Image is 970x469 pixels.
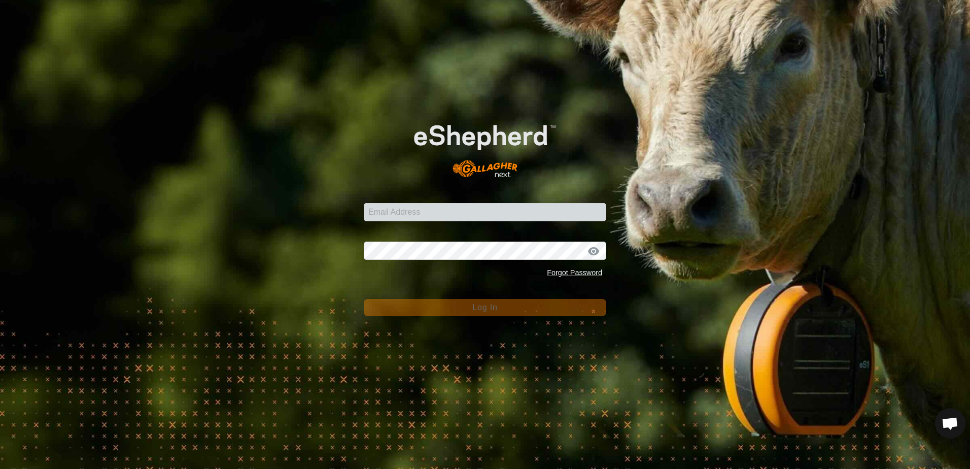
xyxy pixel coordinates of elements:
[935,408,965,439] div: Open chat
[472,303,497,312] span: Log In
[364,203,606,221] input: Email Address
[388,105,582,187] img: E-shepherd Logo
[364,299,606,316] button: Log In
[547,269,602,277] a: Forgot Password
